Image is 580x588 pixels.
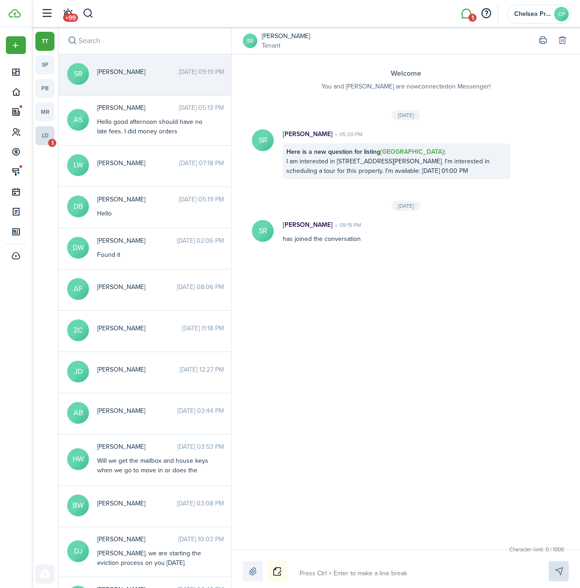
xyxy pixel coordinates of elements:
time: [DATE] 03:44 PM [177,406,224,416]
input: search [59,27,231,54]
avatar-text: DW [67,237,89,259]
avatar-text: AB [67,402,89,424]
span: Arlexis Farmer [97,282,177,292]
time: [DATE] 05:19 PM [179,195,224,204]
avatar-text: BW [67,495,89,516]
div: has joined the conversation [274,220,520,244]
div: Will we get the mailbox and house keys when we go to move in or does the mailbox need a new lock ... [97,456,211,485]
div: Hello [97,209,211,218]
small: Character limit: 0 / 1000 [507,545,566,554]
time: [DATE] 03:08 PM [177,499,224,508]
span: Jacqueline Davis [97,365,180,374]
span: Zamirria Charles [97,323,182,333]
span: Ashley Sanders [97,103,179,113]
button: Search [83,6,94,21]
span: +99 [63,14,78,22]
a: SR [243,34,257,48]
b: Here is a new question for listing : [286,147,445,157]
time: 05:20 PM [333,130,363,138]
div: Found it [97,250,211,260]
button: Print [536,34,549,47]
time: [DATE] 11:18 PM [182,323,224,333]
button: Delete [556,34,569,47]
avatar-text: SR [252,129,274,151]
time: [DATE] 07:18 PM [179,158,224,168]
span: SynQuis Rouse [97,67,179,77]
div: [DATE] [392,110,420,120]
avatar-text: JD [67,361,89,382]
avatar-text: DJ [67,540,89,562]
span: Hope Wilson [97,442,177,451]
a: Notifications [59,2,76,25]
div: [PERSON_NAME], we are starting the eviction process on you [DATE]. [97,549,211,568]
button: Open menu [6,36,26,54]
avatar-text: SR [252,220,274,242]
time: [DATE] 10:03 PM [178,534,224,544]
span: Brian Wilson [97,499,177,508]
a: pb [35,79,54,98]
span: Dovie Walker [97,236,177,245]
span: 1 [48,139,56,147]
p: You and [PERSON_NAME] are now connected on Messenger! [250,82,562,91]
time: [DATE] 05:13 PM [179,103,224,113]
img: TenantCloud [9,9,21,18]
time: [DATE] 02:06 PM [177,236,224,245]
avatar-text: AS [67,109,89,131]
button: Search [66,34,79,47]
div: [DATE] [392,201,420,211]
time: 09:19 PM [333,221,361,229]
button: Notice [267,561,287,581]
a: ld [35,126,54,145]
div: Hello good afternoon should have no late fees. I did money orders [97,117,211,136]
avatar-text: SR [67,63,89,85]
avatar-text: ZC [67,319,89,341]
a: sp [35,55,54,74]
span: Lamar White [97,158,179,168]
a: Tenant [262,41,310,50]
time: [DATE] 09:19 PM [179,67,224,77]
div: I am interested in [STREET_ADDRESS][PERSON_NAME]. I'm interested in scheduling a tour for this pr... [283,143,511,179]
a: [PERSON_NAME] [262,31,310,41]
avatar-text: DB [67,196,89,217]
time: [DATE] 12:27 PM [180,365,224,374]
span: Damiyana Brooks [97,195,179,204]
avatar-text: LW [67,154,89,176]
button: Open resource center [478,6,494,21]
time: [DATE] 03:53 PM [177,442,224,451]
time: [DATE] 08:06 PM [177,282,224,292]
a: [GEOGRAPHIC_DATA] [380,147,444,157]
span: Asia Brooks [97,406,177,416]
a: tt [35,32,54,51]
span: Chelsea Properties Group, LLC [514,11,551,17]
span: Darren Jackson [97,534,178,544]
button: Open sidebar [38,5,55,22]
p: [PERSON_NAME] [283,129,333,139]
avatar-text: CP [554,7,569,21]
avatar-text: AF [67,278,89,300]
avatar-text: HW [67,448,89,470]
p: [PERSON_NAME] [283,220,333,230]
h3: Welcome [250,68,562,79]
a: mr [35,103,54,122]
